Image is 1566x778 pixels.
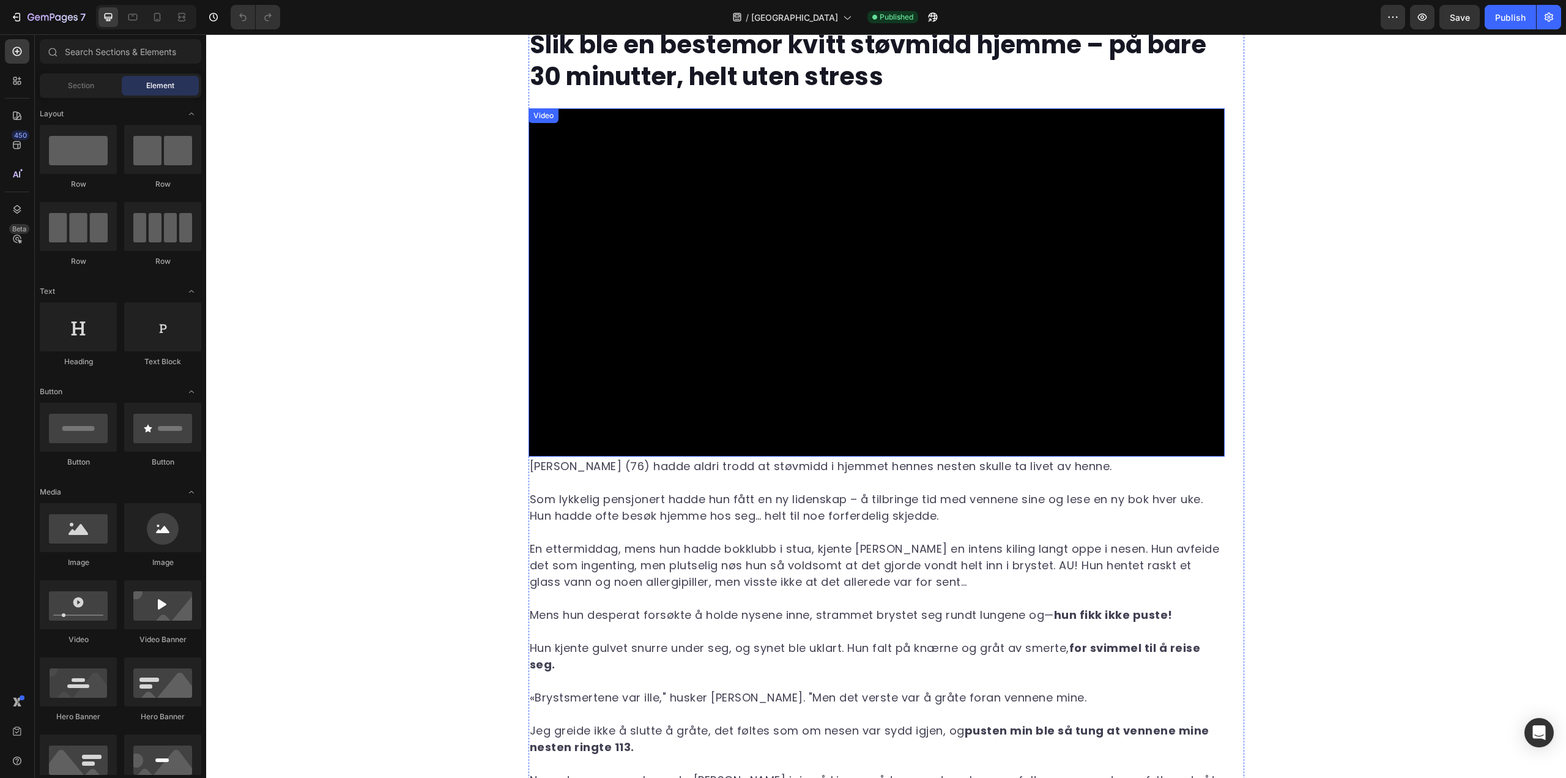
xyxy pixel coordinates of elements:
div: Beta [9,224,29,234]
input: Search Sections & Elements [40,39,201,64]
span: Layout [40,108,64,119]
p: Mens hun desperat forsøkte å holde nysene inne, strammet brystet seg rundt lungene og— [324,572,1017,589]
div: 450 [12,130,29,140]
div: Row [40,179,117,190]
div: Image [40,557,117,568]
span: Element [146,80,174,91]
span: Section [68,80,94,91]
iframe: Design area [206,34,1566,778]
button: 7 [5,5,91,29]
div: Button [40,457,117,468]
div: Row [124,256,201,267]
div: Heading [40,356,117,367]
div: Video Banner [124,634,201,645]
span: / [746,11,749,24]
div: Hero Banner [124,711,201,722]
p: Hun kjente gulvet snurre under seg, og synet ble uklart. Hun falt på knærne og gråt av smerte, [324,605,1017,638]
span: Text [40,286,55,297]
p: Som lykkelig pensjonert hadde hun fått en ny lidenskap – å tilbringe tid med vennene sine og lese... [324,457,1017,490]
div: Video [325,76,350,87]
div: Text Block [124,356,201,367]
span: Toggle open [182,104,201,124]
p: 7 [80,10,86,24]
button: Publish [1485,5,1536,29]
p: [PERSON_NAME] (76) hadde aldri trodd at støvmidd i hjemmet hennes nesten skulle ta livet av henne. [324,424,1017,440]
div: Hero Banner [40,711,117,722]
div: Video [40,634,117,645]
div: Open Intercom Messenger [1524,718,1554,747]
p: «Brystsmertene var ille," husker [PERSON_NAME]. "Men det verste var å gråte foran vennene mine. [324,655,1017,671]
p: Noen dager senere begynte [PERSON_NAME] igjen å kjenne på tung pust, og lungene føltes som om de ... [324,738,1017,771]
span: Toggle open [182,482,201,502]
div: Undo/Redo [231,5,280,29]
p: En ettermiddag, mens hun hadde bokklubb i stua, kjente [PERSON_NAME] en intens kiling langt oppe ... [324,506,1017,556]
button: Save [1439,5,1480,29]
div: Image [124,557,201,568]
p: Jeg greide ikke å slutte å gråte, det føltes som om nesen var sydd igjen, og [324,688,1017,721]
span: [GEOGRAPHIC_DATA] [751,11,838,24]
span: Media [40,487,61,498]
span: Published [880,12,913,23]
span: Save [1450,12,1470,23]
div: Row [40,256,117,267]
div: Row [124,179,201,190]
video: Video [322,74,1019,422]
span: Toggle open [182,282,201,301]
strong: hun fikk ikke puste! [848,573,967,588]
div: Button [124,457,201,468]
span: Button [40,386,62,397]
span: Toggle open [182,382,201,402]
div: Publish [1495,11,1526,24]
